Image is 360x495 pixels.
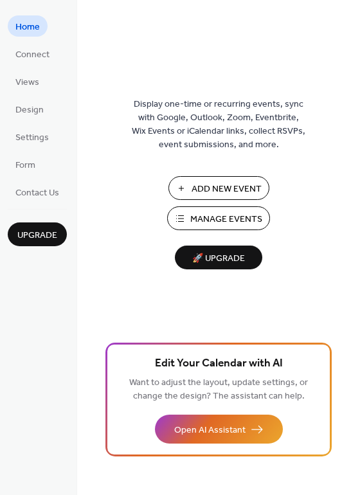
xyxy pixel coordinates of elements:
[15,48,50,62] span: Connect
[15,131,49,145] span: Settings
[8,222,67,246] button: Upgrade
[8,15,48,37] a: Home
[8,71,47,92] a: Views
[168,176,269,200] button: Add New Event
[132,98,305,152] span: Display one-time or recurring events, sync with Google, Outlook, Zoom, Eventbrite, Wix Events or ...
[15,76,39,89] span: Views
[15,186,59,200] span: Contact Us
[175,246,262,269] button: 🚀 Upgrade
[167,206,270,230] button: Manage Events
[15,104,44,117] span: Design
[17,229,57,242] span: Upgrade
[192,183,262,196] span: Add New Event
[15,159,35,172] span: Form
[155,355,283,373] span: Edit Your Calendar with AI
[155,415,283,444] button: Open AI Assistant
[129,374,308,405] span: Want to adjust the layout, update settings, or change the design? The assistant can help.
[8,154,43,175] a: Form
[174,424,246,437] span: Open AI Assistant
[8,43,57,64] a: Connect
[8,126,57,147] a: Settings
[8,181,67,203] a: Contact Us
[8,98,51,120] a: Design
[190,213,262,226] span: Manage Events
[15,21,40,34] span: Home
[183,250,255,267] span: 🚀 Upgrade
